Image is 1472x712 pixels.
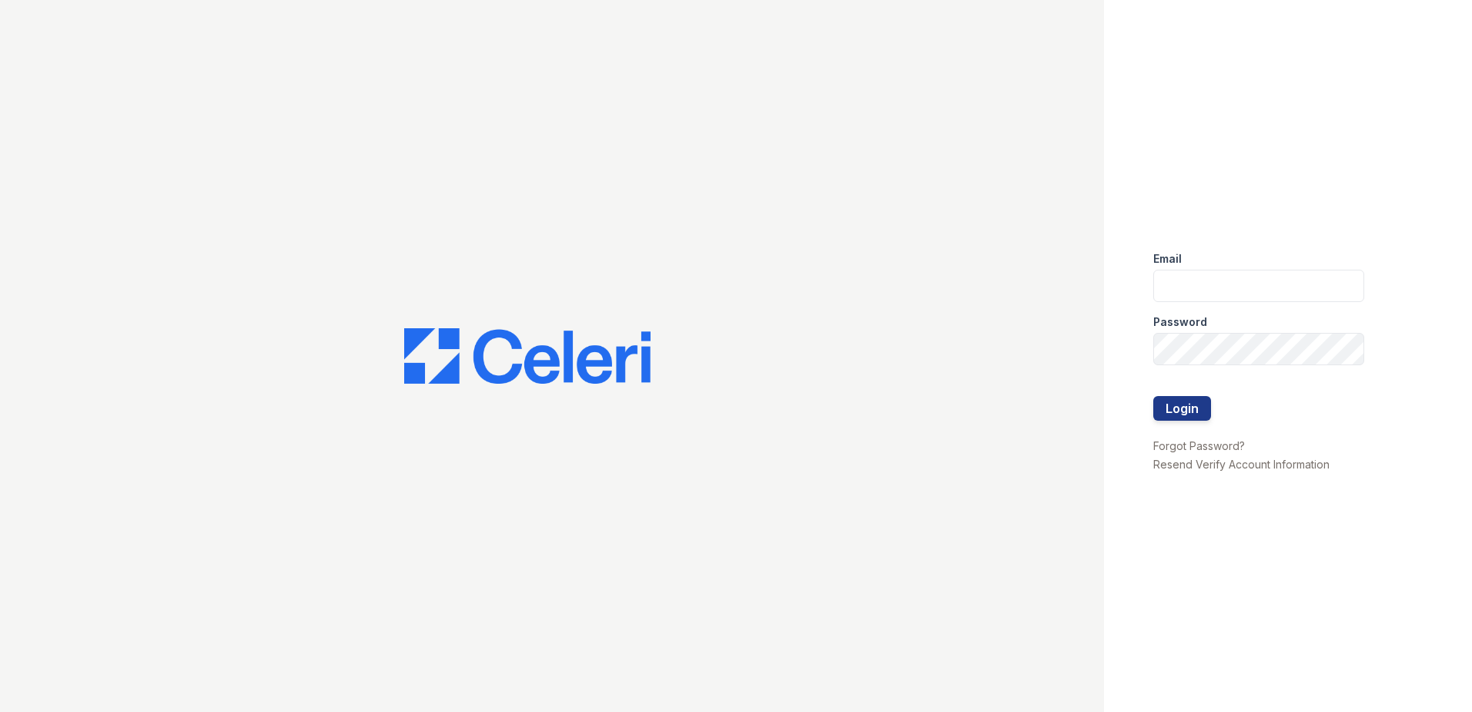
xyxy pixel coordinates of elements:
[1153,396,1211,421] button: Login
[1153,251,1182,267] label: Email
[1153,439,1245,452] a: Forgot Password?
[1153,314,1207,330] label: Password
[404,328,651,384] img: CE_Logo_Blue-a8612792a0a2168367f1c8372b55b34899dd931a85d93a1a3d3e32e68fde9ad4.png
[1153,458,1330,471] a: Resend Verify Account Information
